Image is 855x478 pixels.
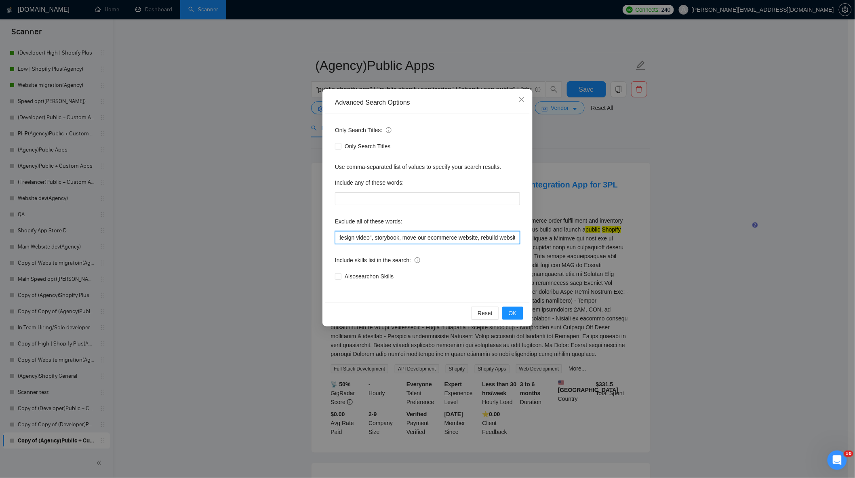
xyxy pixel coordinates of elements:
[518,96,525,103] span: close
[335,98,520,107] div: Advanced Search Options
[335,176,404,189] label: Include any of these words:
[335,126,392,135] span: Only Search Titles:
[335,162,520,171] div: Use comma-separated list of values to specify your search results.
[386,127,392,133] span: info-circle
[471,307,499,320] button: Reset
[511,89,533,111] button: Close
[478,309,493,318] span: Reset
[844,451,853,457] span: 10
[828,451,847,470] iframe: Intercom live chat
[335,256,420,265] span: Include skills list in the search:
[335,215,402,228] label: Exclude all of these words:
[341,142,394,151] span: Only Search Titles
[341,272,397,281] span: Also search on Skills
[509,309,517,318] span: OK
[415,257,420,263] span: info-circle
[502,307,523,320] button: OK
